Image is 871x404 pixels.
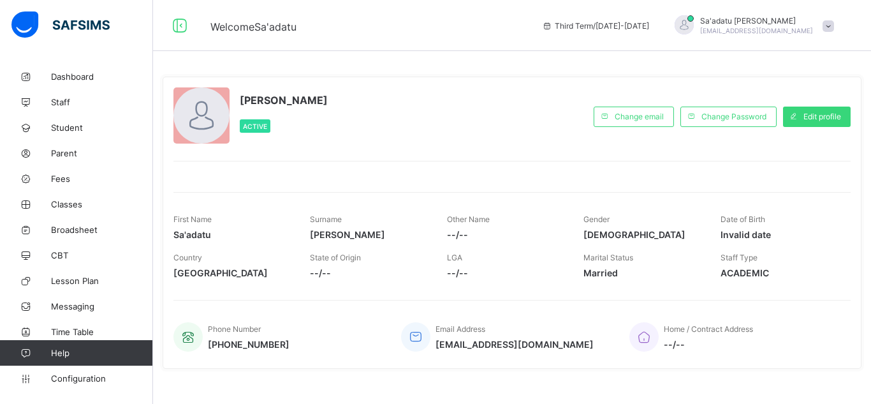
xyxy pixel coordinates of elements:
span: Configuration [51,373,152,384]
span: [PERSON_NAME] [240,94,328,107]
span: [EMAIL_ADDRESS][DOMAIN_NAME] [700,27,813,34]
span: Married [583,267,701,278]
span: --/-- [447,229,564,240]
span: Gender [583,214,610,224]
span: Dashboard [51,71,153,82]
span: Sa'adatu [173,229,291,240]
span: Staff Type [721,253,758,262]
span: Marital Status [583,253,633,262]
span: First Name [173,214,212,224]
span: Surname [310,214,342,224]
span: Lesson Plan [51,276,153,286]
span: Broadsheet [51,225,153,235]
span: Messaging [51,301,153,311]
span: --/-- [447,267,564,278]
span: Active [243,123,267,130]
span: Classes [51,199,153,209]
span: session/term information [542,21,649,31]
span: State of Origin [310,253,361,262]
span: Phone Number [208,324,261,334]
span: Staff [51,97,153,107]
span: Student [51,123,153,133]
span: --/-- [664,339,753,350]
span: Home / Contract Address [664,324,753,334]
span: --/-- [310,267,427,278]
span: Fees [51,174,153,184]
span: LGA [447,253,462,262]
span: Country [173,253,202,262]
span: Date of Birth [721,214,765,224]
div: Sa'adatu Muhammed [662,15,840,36]
span: CBT [51,250,153,260]
span: [DEMOGRAPHIC_DATA] [583,229,701,240]
span: Edit profile [803,112,841,121]
span: Invalid date [721,229,838,240]
span: Time Table [51,327,153,337]
span: Parent [51,148,153,158]
span: Other Name [447,214,490,224]
span: Change email [615,112,664,121]
span: Email Address [435,324,485,334]
span: ACADEMIC [721,267,838,278]
span: Welcome Sa'adatu [210,20,296,33]
span: [PERSON_NAME] [310,229,427,240]
img: safsims [11,11,110,38]
span: Help [51,348,152,358]
span: [GEOGRAPHIC_DATA] [173,267,291,278]
span: [PHONE_NUMBER] [208,339,289,350]
span: Sa'adatu [PERSON_NAME] [700,16,813,26]
span: Change Password [701,112,766,121]
span: [EMAIL_ADDRESS][DOMAIN_NAME] [435,339,594,350]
